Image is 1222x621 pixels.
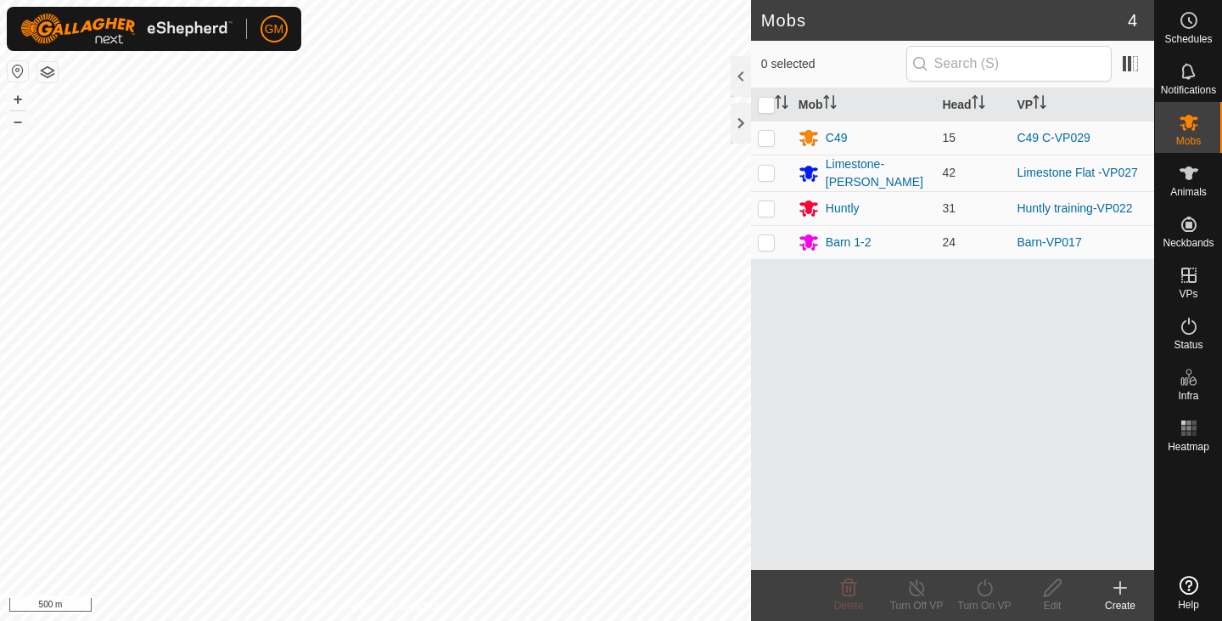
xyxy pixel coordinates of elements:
[792,88,936,121] th: Mob
[1033,98,1046,111] p-sorticon: Activate to sort
[1163,238,1214,248] span: Neckbands
[826,155,929,191] div: Limestone-[PERSON_NAME]
[1010,88,1154,121] th: VP
[1168,442,1209,452] span: Heatmap
[942,235,956,249] span: 24
[942,201,956,215] span: 31
[823,98,837,111] p-sorticon: Activate to sort
[37,62,58,82] button: Map Layers
[942,166,956,179] span: 42
[1178,391,1198,401] span: Infra
[1086,598,1154,613] div: Create
[775,98,788,111] p-sorticon: Activate to sort
[1178,600,1199,610] span: Help
[8,89,28,110] button: +
[834,600,864,612] span: Delete
[826,200,860,217] div: Huntly
[1170,187,1207,197] span: Animals
[906,46,1112,82] input: Search (S)
[826,129,848,147] div: C49
[942,131,956,144] span: 15
[972,98,985,111] p-sorticon: Activate to sort
[265,20,284,38] span: GM
[935,88,1010,121] th: Head
[1018,598,1086,613] div: Edit
[761,10,1128,31] h2: Mobs
[1179,289,1197,299] span: VPs
[308,599,372,614] a: Privacy Policy
[1174,340,1202,350] span: Status
[1017,235,1081,249] a: Barn-VP017
[1128,8,1137,33] span: 4
[950,598,1018,613] div: Turn On VP
[826,234,872,251] div: Barn 1-2
[1155,569,1222,617] a: Help
[883,598,950,613] div: Turn Off VP
[1017,131,1090,144] a: C49 C-VP029
[1017,201,1132,215] a: Huntly training-VP022
[392,599,442,614] a: Contact Us
[20,14,233,44] img: Gallagher Logo
[761,55,906,73] span: 0 selected
[1161,85,1216,95] span: Notifications
[8,111,28,132] button: –
[1017,166,1137,179] a: Limestone Flat -VP027
[8,61,28,82] button: Reset Map
[1164,34,1212,44] span: Schedules
[1176,136,1201,146] span: Mobs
